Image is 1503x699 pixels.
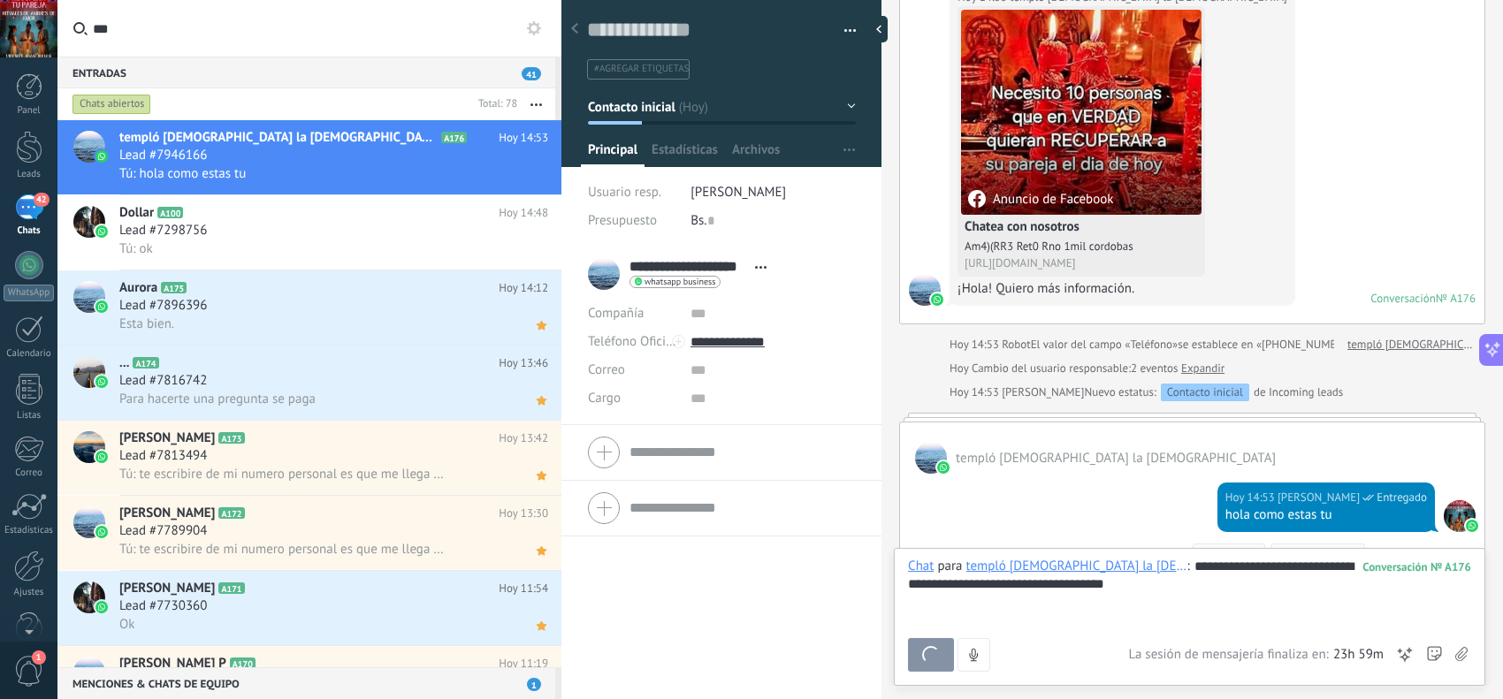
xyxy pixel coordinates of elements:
div: Marque resuelto [1278,546,1357,563]
div: Cargo [588,384,677,413]
span: [PERSON_NAME] P [119,655,226,672]
div: Resumir [1217,546,1257,563]
span: A174 [133,357,158,368]
span: Hoy 14:53 [499,129,548,147]
span: A173 [218,432,244,444]
span: Lead #7298756 [119,222,207,239]
span: ... [119,354,129,372]
div: hola como estas tu [1225,506,1427,524]
img: waba.svg [1466,520,1478,532]
button: Correo [588,356,625,384]
span: Lead #7730360 [119,597,207,615]
span: A176 [441,132,467,143]
div: Hoy 14:53 [950,336,1002,353]
span: templó [DEMOGRAPHIC_DATA] la [DEMOGRAPHIC_DATA] [119,129,438,147]
span: 23h 59m [1333,646,1384,664]
span: Esta bien. [119,315,174,332]
span: Tú: hola como estas tu [119,165,246,182]
img: waba.svg [937,461,950,474]
div: ¡Hola! Quiero más información. [957,280,1205,298]
div: Listas [4,410,55,422]
div: templó bíblico la fe [966,558,1187,574]
span: Para hacerte una pregunta se paga [119,391,316,407]
div: Chats abiertos [72,94,151,115]
img: icon [95,451,108,463]
span: Hoy 11:19 [499,655,548,672]
span: Cargo [588,391,621,405]
img: icon [95,376,108,388]
span: Hoy 13:30 [499,505,548,522]
span: [PERSON_NAME] [119,580,215,597]
div: Usuario resp. [588,179,677,207]
span: A171 [218,582,244,594]
a: avatariconAuroraA175Hoy 14:12Lead #7896396Esta bien. [57,270,561,345]
span: Hoy 13:46 [499,354,548,372]
span: 42 [34,193,49,207]
img: waba.svg [931,293,943,306]
span: para [937,558,962,575]
span: templó bíblico la fe [915,442,947,474]
div: № A176 [1436,291,1476,306]
img: icon [95,150,108,163]
div: Menciones & Chats de equipo [57,667,555,699]
span: : [1187,558,1190,575]
span: #agregar etiquetas [594,63,689,75]
div: Anuncio de Facebook [968,190,1113,208]
div: Hoy 14:53 [950,384,1002,401]
span: Tú: ok [119,240,153,257]
span: Estadísticas [652,141,718,167]
a: Expandir [1181,360,1225,377]
span: Hoy 14:48 [499,204,548,222]
div: Entradas [57,57,555,88]
a: Anuncio de FacebookChatea con nosotrosAm4)(RR3 Ret0 Rno 1mil cordobas[URL][DOMAIN_NAME] [961,10,1202,273]
img: icon [95,526,108,538]
span: Lead #7896396 [119,297,207,315]
div: WhatsApp [4,285,54,301]
div: Cambio del usuario responsable: [950,360,1225,377]
div: [URL][DOMAIN_NAME] [965,256,1198,270]
span: La sesión de mensajería finaliza en: [1128,646,1328,664]
button: Teléfono Oficina [588,328,677,356]
div: № A176 [1436,547,1476,562]
span: Robot [1002,337,1030,352]
img: icon [95,300,108,313]
span: se establece en «[PHONE_NUMBER]» [1178,336,1359,353]
span: templó bíblico la fe [909,274,941,306]
span: Usuario resp. [588,184,661,201]
span: 1 [32,650,46,665]
div: de Incoming leads [1084,384,1343,401]
span: A100 [157,207,183,218]
span: A170 [230,657,256,669]
span: Lead #7789904 [119,522,207,540]
h4: Chatea con nosotros [965,218,1198,236]
a: avataricon[PERSON_NAME]A172Hoy 13:30Lead #7789904Tú: te escribire de mi numero personal es que me... [57,496,561,570]
span: 1 [527,678,541,691]
a: avataricon[PERSON_NAME]A173Hoy 13:42Lead #7813494Tú: te escribire de mi numero personal es que me... [57,421,561,495]
div: Hoy [950,360,972,377]
span: Tú: te escribire de mi numero personal es que me llega mucha gente aqui [119,541,451,558]
span: Teléfono Oficina [588,333,680,350]
div: Conversación [1370,547,1436,562]
div: Ocultar [870,16,888,42]
span: A175 [161,282,187,293]
a: avatariconDollarA100Hoy 14:48Lead #7298756Tú: ok [57,195,561,270]
span: [PERSON_NAME] [690,184,786,201]
div: Conversación [1370,291,1436,306]
span: jesus hernandez [1444,500,1476,532]
span: [PERSON_NAME] [119,429,215,447]
span: jesus hernandez (Oficina de Venta) [1278,489,1360,506]
div: Correo [4,467,55,479]
span: Hoy 13:42 [499,429,548,447]
span: Tú: te escribire de mi numero personal es que me llega mucha gente aqui [119,466,451,482]
a: templó [DEMOGRAPHIC_DATA] la [DEMOGRAPHIC_DATA] [1347,336,1476,353]
div: Presupuesto [588,207,677,235]
div: Chats [4,225,55,237]
span: 2 eventos [1131,360,1178,377]
span: [PERSON_NAME] [119,505,215,522]
img: icon [95,225,108,238]
span: Archivos [732,141,780,167]
span: Entregado [1377,489,1427,506]
a: avataricon...A174Hoy 13:46Lead #7816742Para hacerte una pregunta se paga [57,346,561,420]
div: Hoy 14:53 [1225,489,1278,506]
div: Ajustes [4,587,55,598]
